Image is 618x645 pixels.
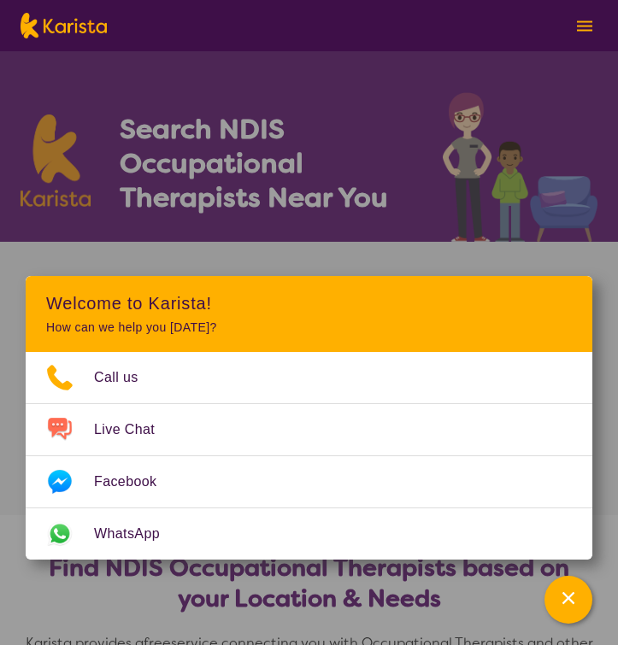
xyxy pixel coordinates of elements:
[26,352,592,560] ul: Choose channel
[443,92,597,242] img: occupational-therapy
[94,417,175,443] span: Live Chat
[94,365,159,390] span: Call us
[46,293,572,314] h2: Welcome to Karista!
[94,521,180,547] span: WhatsApp
[94,469,177,495] span: Facebook
[41,553,577,614] h2: Find NDIS Occupational Therapists based on your Location & Needs
[26,276,592,560] div: Channel Menu
[26,508,592,560] a: Web link opens in a new tab.
[46,320,572,335] p: How can we help you [DATE]?
[544,576,592,624] button: Channel Menu
[577,21,592,32] img: menu
[21,13,107,38] img: Karista logo
[21,114,91,207] img: Karista logo
[120,112,414,214] h1: Search NDIS Occupational Therapists Near You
